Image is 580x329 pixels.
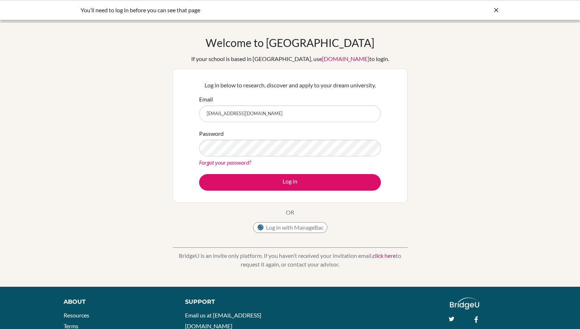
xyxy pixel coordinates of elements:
[199,174,381,191] button: Log in
[199,129,224,138] label: Password
[173,251,408,269] p: BridgeU is an invite only platform. If you haven’t received your invitation email, to request it ...
[373,252,396,259] a: click here
[81,6,391,14] div: You’ll need to log in before you can see that page
[450,298,479,309] img: logo_white@2x-f4f0deed5e89b7ecb1c2cc34c3e3d731f90f0f143d5ea2071677605dd97b5244.png
[199,81,381,90] p: Log in below to research, discover and apply to your dream university.
[199,95,213,104] label: Email
[191,55,389,63] div: If your school is based in [GEOGRAPHIC_DATA], use to login.
[64,298,169,306] div: About
[199,159,251,166] a: Forgot your password?
[322,55,369,62] a: [DOMAIN_NAME]
[253,222,327,233] button: Log in with ManageBac
[286,208,294,217] p: OR
[185,298,282,306] div: Support
[206,36,374,49] h1: Welcome to [GEOGRAPHIC_DATA]
[64,312,89,319] a: Resources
